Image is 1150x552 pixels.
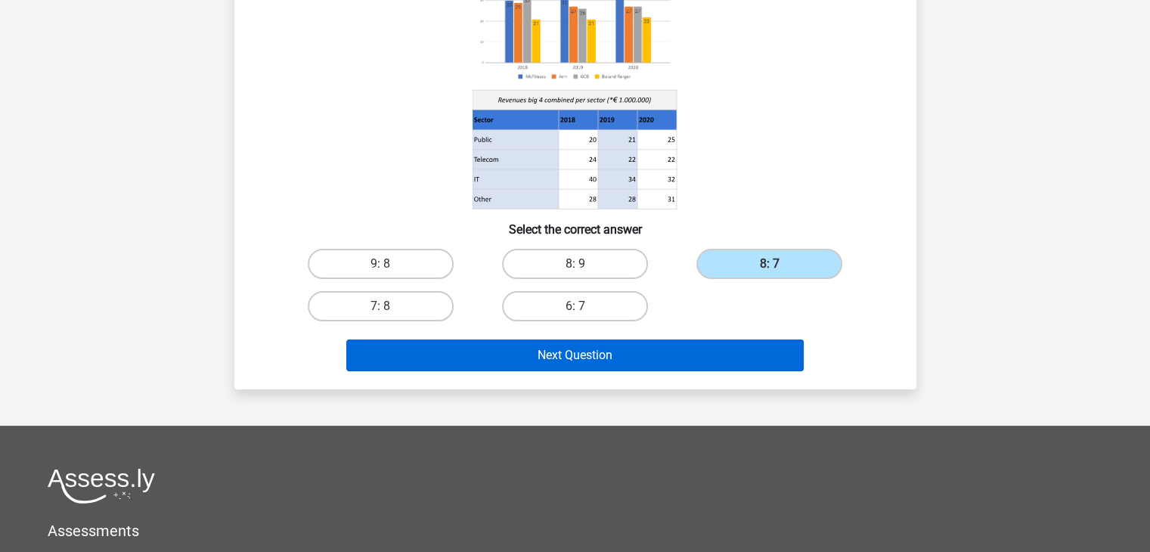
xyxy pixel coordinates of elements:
h5: Assessments [48,522,1102,540]
label: 7: 8 [308,291,454,321]
label: 8: 7 [696,249,842,279]
label: 6: 7 [502,291,648,321]
label: 9: 8 [308,249,454,279]
img: Assessly logo [48,468,155,504]
h6: Select the correct answer [259,210,892,237]
label: 8: 9 [502,249,648,279]
button: Next Question [346,340,804,371]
